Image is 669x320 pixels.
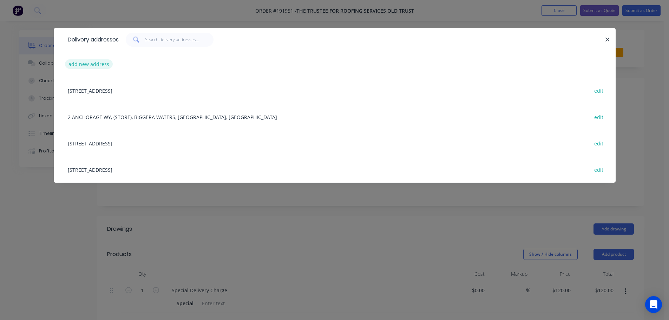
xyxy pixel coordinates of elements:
button: edit [591,86,607,95]
div: Open Intercom Messenger [645,296,662,313]
button: add new address [65,59,113,69]
div: 2 ANCHORAGE WY, (STORE), BIGGERA WATERS, [GEOGRAPHIC_DATA], [GEOGRAPHIC_DATA] [64,104,605,130]
button: edit [591,138,607,148]
div: Delivery addresses [64,28,119,51]
button: edit [591,112,607,122]
input: Search delivery addresses... [145,33,214,47]
div: [STREET_ADDRESS] [64,77,605,104]
div: [STREET_ADDRESS] [64,156,605,183]
div: [STREET_ADDRESS] [64,130,605,156]
button: edit [591,165,607,174]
